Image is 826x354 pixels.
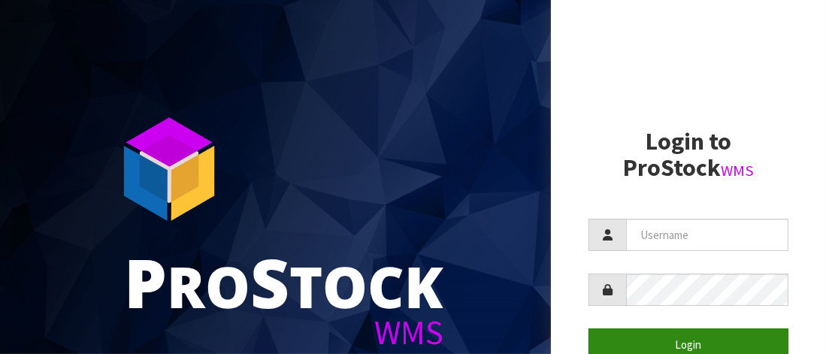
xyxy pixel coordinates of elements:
div: ro tock [124,248,443,316]
input: Username [626,219,788,251]
span: P [124,236,167,328]
h2: Login to ProStock [588,129,788,181]
small: WMS [721,161,754,180]
img: ProStock Cube [113,113,225,225]
div: WMS [124,316,443,349]
span: S [250,236,289,328]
